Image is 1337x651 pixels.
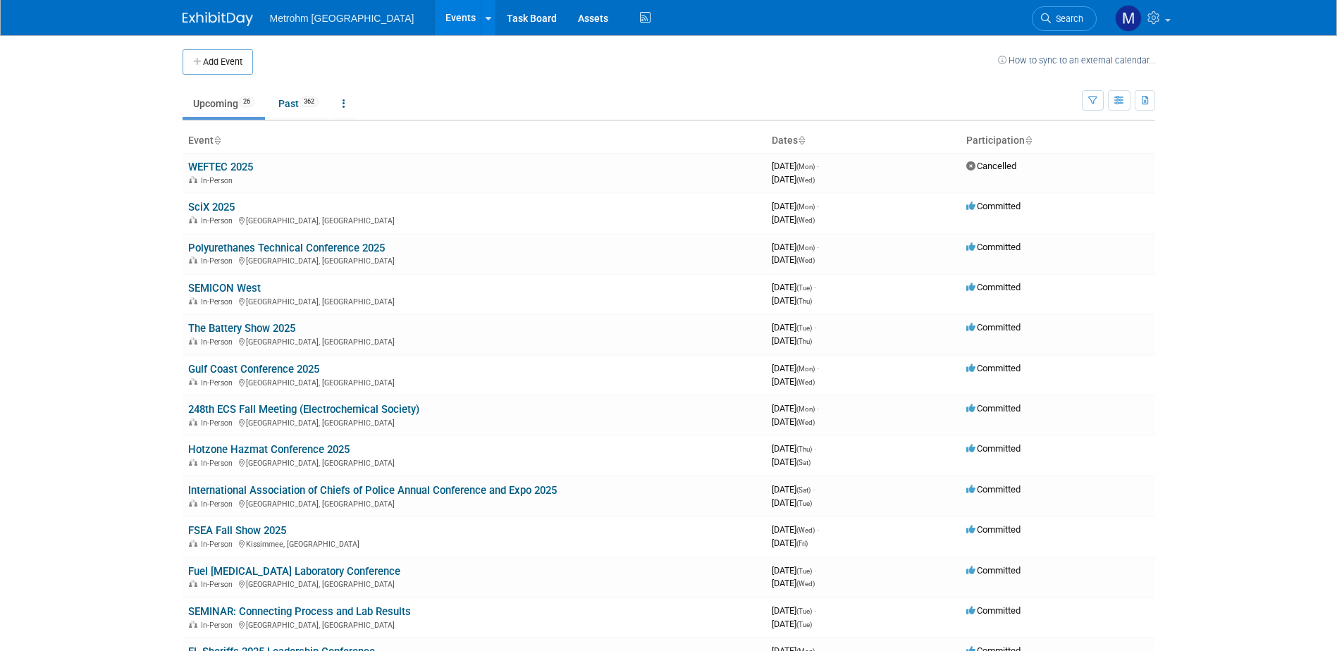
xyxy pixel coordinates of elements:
[813,484,815,495] span: -
[300,97,319,107] span: 362
[188,376,760,387] div: [GEOGRAPHIC_DATA], [GEOGRAPHIC_DATA]
[961,129,1155,153] th: Participation
[268,90,329,117] a: Past362
[966,363,1021,373] span: Committed
[966,565,1021,576] span: Committed
[239,97,254,107] span: 26
[817,524,819,535] span: -
[796,297,812,305] span: (Thu)
[1025,135,1032,146] a: Sort by Participation Type
[772,403,819,414] span: [DATE]
[798,135,805,146] a: Sort by Start Date
[966,322,1021,333] span: Committed
[189,500,197,507] img: In-Person Event
[772,416,815,427] span: [DATE]
[189,580,197,587] img: In-Person Event
[189,297,197,304] img: In-Person Event
[796,459,811,466] span: (Sat)
[817,403,819,414] span: -
[201,500,237,509] span: In-Person
[772,254,815,265] span: [DATE]
[796,607,812,615] span: (Tue)
[814,322,816,333] span: -
[796,540,808,547] span: (Fri)
[183,129,766,153] th: Event
[188,322,295,335] a: The Battery Show 2025
[796,216,815,224] span: (Wed)
[814,282,816,292] span: -
[772,161,819,171] span: [DATE]
[772,242,819,252] span: [DATE]
[188,524,286,537] a: FSEA Fall Show 2025
[772,363,819,373] span: [DATE]
[772,322,816,333] span: [DATE]
[201,378,237,387] span: In-Person
[189,337,197,345] img: In-Person Event
[188,161,253,173] a: WEFTEC 2025
[796,486,811,494] span: (Sat)
[772,524,819,535] span: [DATE]
[772,565,816,576] span: [DATE]
[201,540,237,549] span: In-Person
[796,163,815,170] span: (Mon)
[189,216,197,223] img: In-Person Event
[796,418,815,426] span: (Wed)
[189,176,197,183] img: In-Person Event
[796,324,812,332] span: (Tue)
[189,418,197,426] img: In-Person Event
[772,578,815,588] span: [DATE]
[188,605,411,618] a: SEMINAR: Connecting Process and Lab Results
[188,578,760,589] div: [GEOGRAPHIC_DATA], [GEOGRAPHIC_DATA]
[966,161,1016,171] span: Cancelled
[796,337,812,345] span: (Thu)
[814,565,816,576] span: -
[1032,6,1097,31] a: Search
[966,484,1021,495] span: Committed
[772,605,816,616] span: [DATE]
[966,403,1021,414] span: Committed
[188,214,760,225] div: [GEOGRAPHIC_DATA], [GEOGRAPHIC_DATA]
[998,55,1155,66] a: How to sync to an external calendar...
[796,365,815,373] span: (Mon)
[214,135,221,146] a: Sort by Event Name
[188,335,760,347] div: [GEOGRAPHIC_DATA], [GEOGRAPHIC_DATA]
[189,378,197,385] img: In-Person Event
[188,201,235,213] a: SciX 2025
[188,619,760,630] div: [GEOGRAPHIC_DATA], [GEOGRAPHIC_DATA]
[1115,5,1142,32] img: Michelle Simoes
[201,459,237,468] span: In-Person
[966,242,1021,252] span: Committed
[188,538,760,549] div: Kissimmee, [GEOGRAPHIC_DATA]
[796,500,812,507] span: (Tue)
[796,176,815,184] span: (Wed)
[772,619,812,629] span: [DATE]
[772,497,812,508] span: [DATE]
[189,621,197,628] img: In-Person Event
[201,580,237,589] span: In-Person
[772,538,808,548] span: [DATE]
[772,295,812,306] span: [DATE]
[188,282,261,294] a: SEMICON West
[183,90,265,117] a: Upcoming26
[189,459,197,466] img: In-Person Event
[796,203,815,211] span: (Mon)
[188,363,319,376] a: Gulf Coast Conference 2025
[966,605,1021,616] span: Committed
[188,457,760,468] div: [GEOGRAPHIC_DATA], [GEOGRAPHIC_DATA]
[772,201,819,211] span: [DATE]
[270,13,414,24] span: Metrohm [GEOGRAPHIC_DATA]
[817,161,819,171] span: -
[796,621,812,628] span: (Tue)
[188,484,557,497] a: International Association of Chiefs of Police Annual Conference and Expo 2025
[966,201,1021,211] span: Committed
[201,256,237,266] span: In-Person
[188,565,400,578] a: Fuel [MEDICAL_DATA] Laboratory Conference
[1051,13,1083,24] span: Search
[188,416,760,428] div: [GEOGRAPHIC_DATA], [GEOGRAPHIC_DATA]
[796,445,812,453] span: (Thu)
[796,256,815,264] span: (Wed)
[188,443,350,456] a: Hotzone Hazmat Conference 2025
[796,567,812,575] span: (Tue)
[814,443,816,454] span: -
[796,405,815,413] span: (Mon)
